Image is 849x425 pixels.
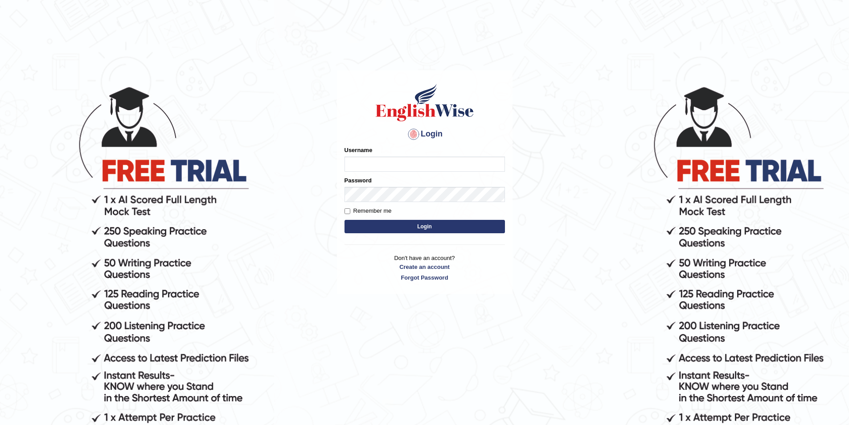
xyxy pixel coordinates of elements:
[345,208,350,214] input: Remember me
[345,273,505,282] a: Forgot Password
[345,263,505,271] a: Create an account
[374,83,476,123] img: Logo of English Wise sign in for intelligent practice with AI
[345,146,373,154] label: Username
[345,206,392,215] label: Remember me
[345,254,505,281] p: Don't have an account?
[345,176,372,185] label: Password
[345,220,505,233] button: Login
[345,127,505,141] h4: Login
